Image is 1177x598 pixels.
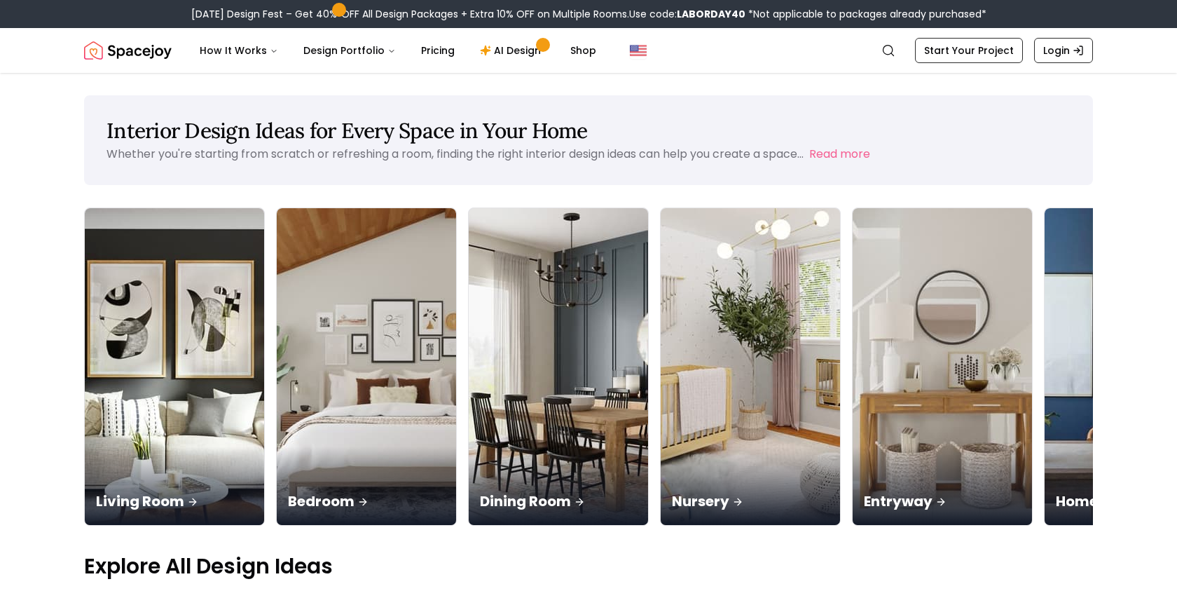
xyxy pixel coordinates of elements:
[188,36,607,64] nav: Main
[84,208,265,526] a: Living RoomLiving Room
[191,7,986,21] div: [DATE] Design Fest – Get 40% OFF All Design Packages + Extra 10% OFF on Multiple Rooms.
[629,7,745,21] span: Use code:
[85,208,264,525] img: Living Room
[661,208,840,525] img: Nursery
[292,36,407,64] button: Design Portfolio
[915,38,1023,63] a: Start Your Project
[469,36,556,64] a: AI Design
[745,7,986,21] span: *Not applicable to packages already purchased*
[276,208,457,526] a: BedroomBedroom
[660,208,841,526] a: NurseryNursery
[630,42,647,59] img: United States
[410,36,466,64] a: Pricing
[469,208,648,525] img: Dining Room
[468,208,649,526] a: Dining RoomDining Room
[1034,38,1093,63] a: Login
[96,491,253,511] p: Living Room
[277,208,456,525] img: Bedroom
[288,491,445,511] p: Bedroom
[188,36,289,64] button: How It Works
[84,28,1093,73] nav: Global
[853,208,1032,525] img: Entryway
[84,554,1093,579] p: Explore All Design Ideas
[559,36,607,64] a: Shop
[480,491,637,511] p: Dining Room
[672,491,829,511] p: Nursery
[809,146,870,163] button: Read more
[864,491,1021,511] p: Entryway
[106,146,804,162] p: Whether you're starting from scratch or refreshing a room, finding the right interior design idea...
[84,36,172,64] img: Spacejoy Logo
[106,118,1071,143] h1: Interior Design Ideas for Every Space in Your Home
[84,36,172,64] a: Spacejoy
[852,208,1033,526] a: EntrywayEntryway
[677,7,745,21] b: LABORDAY40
